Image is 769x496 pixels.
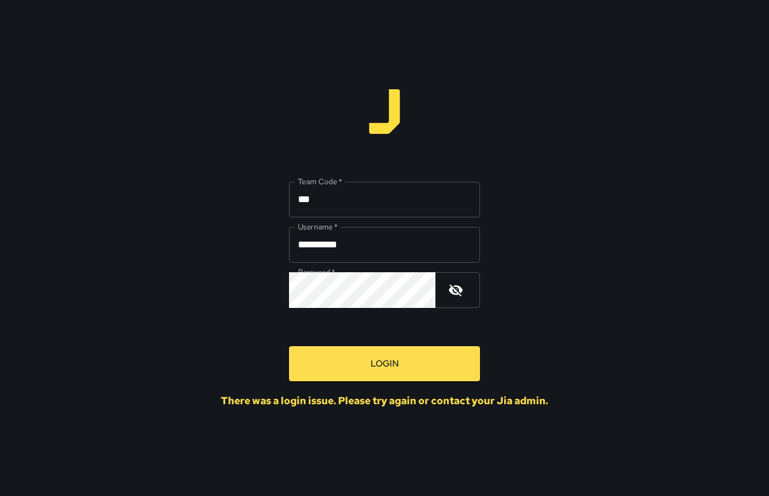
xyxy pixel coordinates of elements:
img: logo [362,89,407,134]
button: Login [289,346,480,381]
label: Password [298,266,335,277]
label: Team Code [298,176,342,187]
label: Username [298,221,337,232]
div: There was a login issue. Please try again or contact your Jia admin. [221,394,548,407]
